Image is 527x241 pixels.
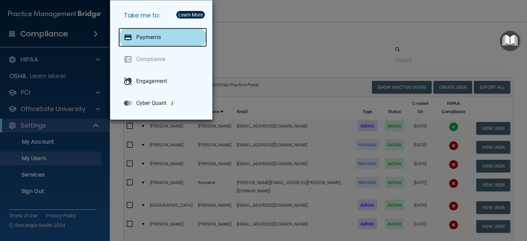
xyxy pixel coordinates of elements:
[118,28,207,47] a: Payments
[176,11,205,19] button: Learn More
[500,31,520,51] button: Open Resource Center
[136,78,167,85] p: Engagement
[178,12,203,17] div: Learn More
[118,6,207,25] h5: Take me to:
[118,94,207,113] a: Cyber Quant
[118,50,207,69] a: Compliance
[136,100,166,107] p: Cyber Quant
[493,206,519,232] iframe: Drift Widget Chat Controller
[118,72,207,91] a: Engagement
[136,34,161,41] p: Payments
